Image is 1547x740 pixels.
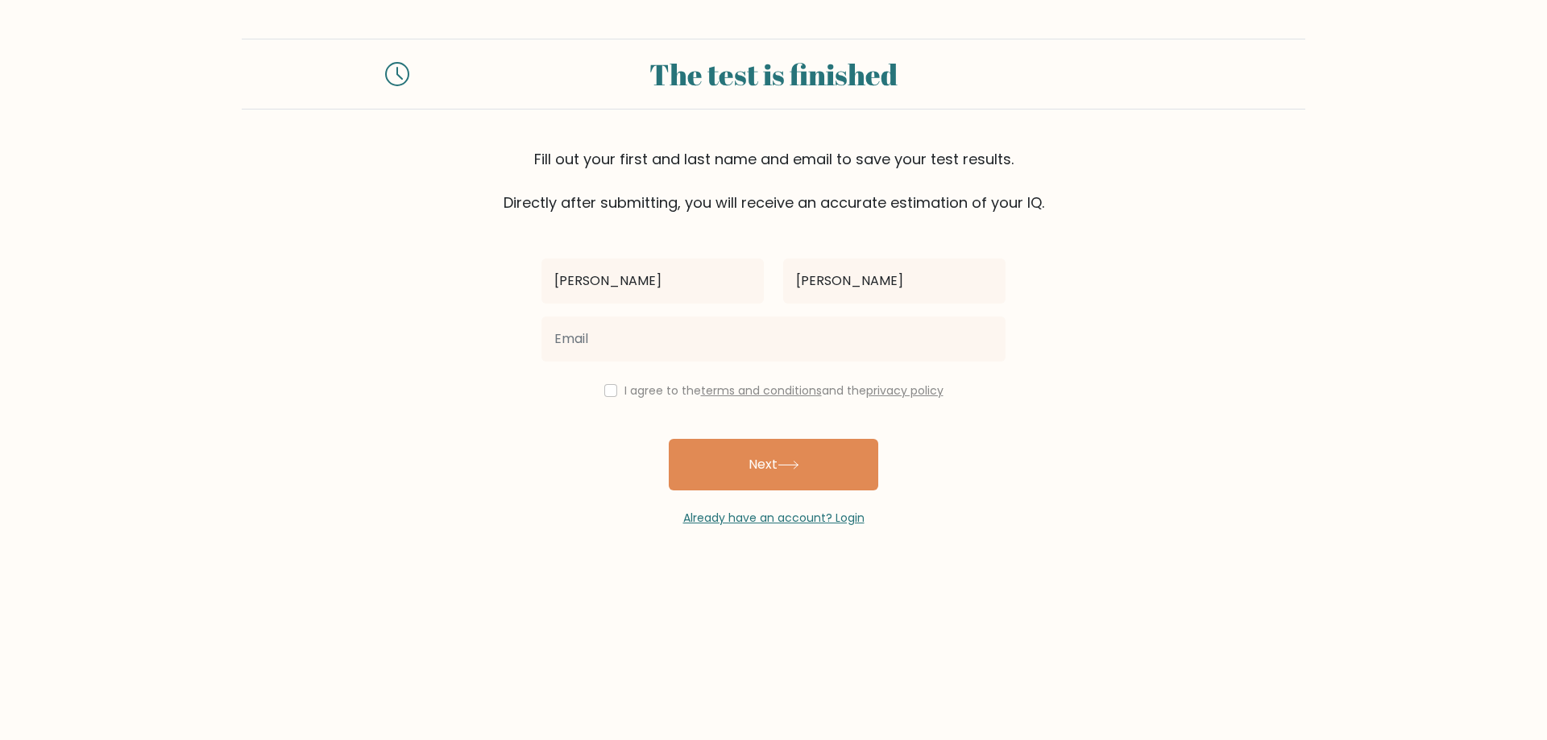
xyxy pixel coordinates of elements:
input: Email [541,316,1006,362]
div: Fill out your first and last name and email to save your test results. Directly after submitting,... [242,148,1305,213]
a: Already have an account? Login [683,510,865,526]
button: Next [669,439,878,490]
input: First name [541,258,764,304]
a: terms and conditions [701,382,822,399]
a: privacy policy [866,382,944,399]
input: Last name [783,258,1006,304]
div: The test is finished [429,52,1118,96]
label: I agree to the and the [624,382,944,399]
